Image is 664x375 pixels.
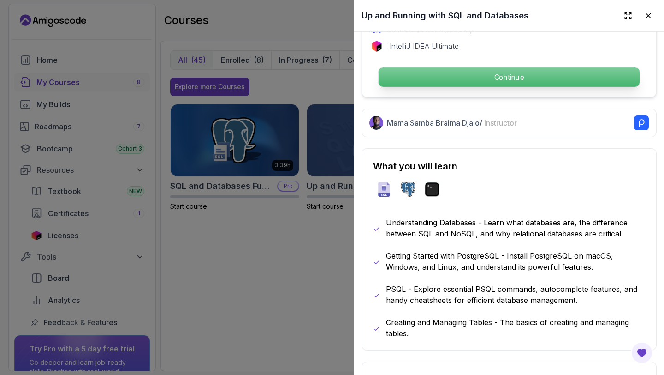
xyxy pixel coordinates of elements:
[425,182,439,197] img: terminal logo
[378,67,640,87] button: Continue
[387,117,517,128] p: Mama Samba Braima Djalo /
[386,217,645,239] p: Understanding Databases - Learn what databases are, the difference between SQL and NoSQL, and why...
[373,160,645,173] h2: What you will learn
[386,250,645,272] p: Getting Started with PostgreSQL - Install PostgreSQL on macOS, Windows, and Linux, and understand...
[401,182,415,197] img: postgres logo
[371,41,382,52] img: jetbrains logo
[631,342,653,364] button: Open Feedback Button
[620,7,636,24] button: Expand drawer
[390,41,459,52] p: IntelliJ IDEA Ultimate
[386,284,645,306] p: PSQL - Explore essential PSQL commands, autocomplete features, and handy cheatsheets for efficien...
[362,9,528,22] h2: Up and Running with SQL and Databases
[379,67,640,87] p: Continue
[369,116,383,130] img: Nelson Djalo
[484,118,517,127] span: Instructor
[386,317,645,339] p: Creating and Managing Tables - The basics of creating and managing tables.
[377,182,391,197] img: sql logo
